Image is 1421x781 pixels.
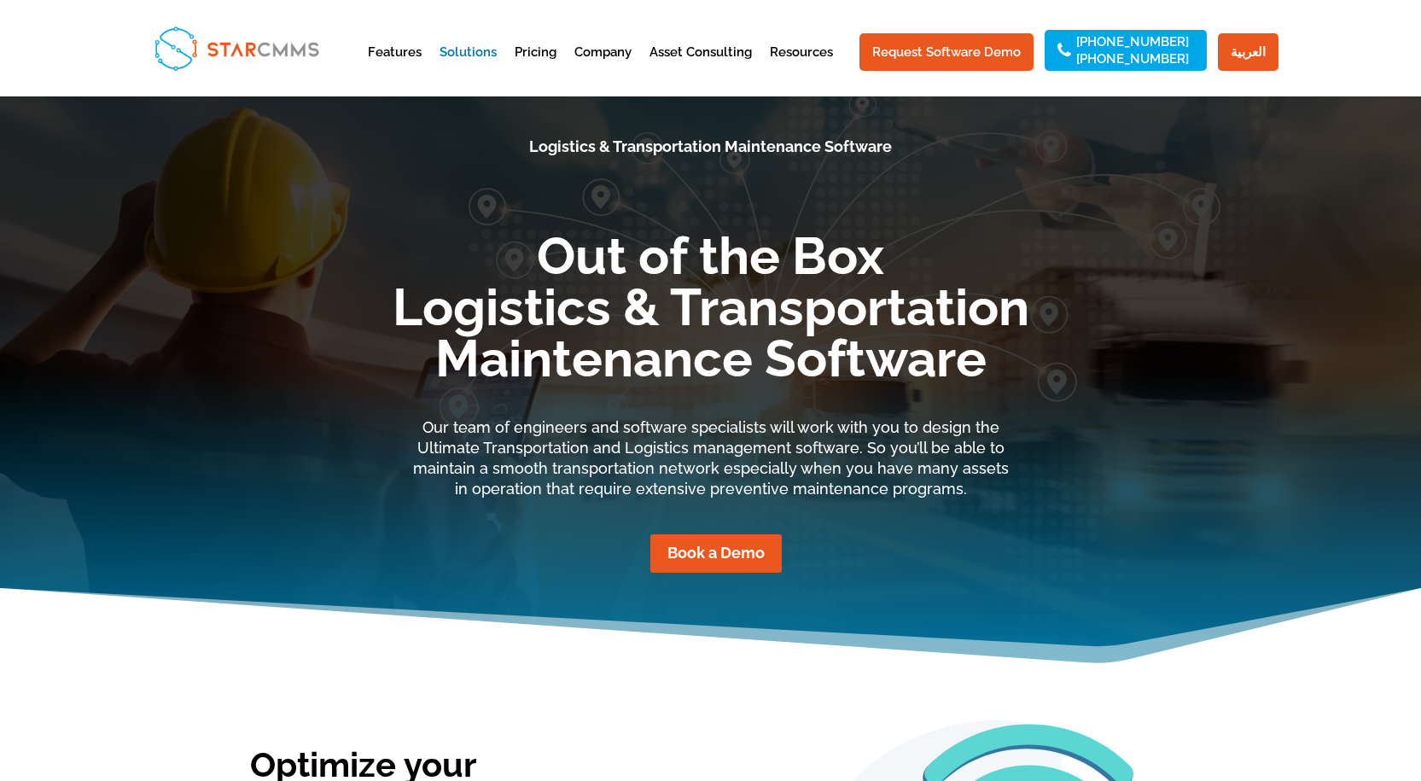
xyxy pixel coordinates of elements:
img: StarCMMS [147,19,326,78]
a: [PHONE_NUMBER] [1076,36,1189,48]
a: العربية [1218,33,1278,71]
a: Request Software Demo [859,33,1034,71]
p: Our team of engineers and software specialists will work with you to design the Ultimate Transpor... [411,417,1010,498]
a: Resources [770,46,833,88]
a: Solutions [440,46,497,88]
a: Asset Consulting [649,46,752,88]
a: Book a Demo [650,534,782,573]
a: [PHONE_NUMBER] [1076,53,1189,65]
a: Pricing [515,46,556,88]
a: Features [368,46,422,88]
h1: Out of the Box Logistics & Transportation Maintenance Software [250,230,1172,393]
a: Company [574,46,632,88]
iframe: Chat Widget [1336,699,1421,781]
p: Logistics & Transportation Maintenance Software [250,137,1172,157]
